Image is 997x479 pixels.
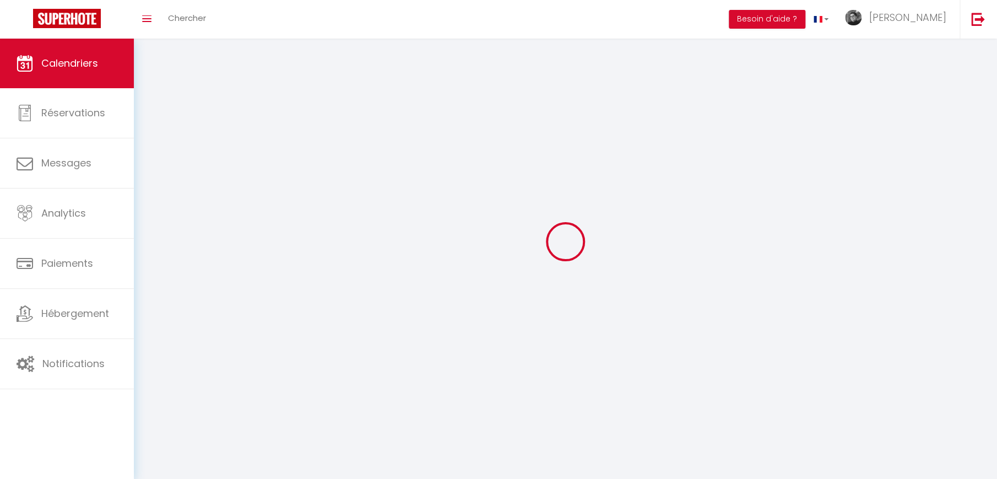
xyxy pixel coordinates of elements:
[41,156,91,170] span: Messages
[950,429,989,471] iframe: Chat
[41,256,93,270] span: Paiements
[41,306,109,320] span: Hébergement
[971,12,985,26] img: logout
[42,357,105,370] span: Notifications
[168,12,206,24] span: Chercher
[33,9,101,28] img: Super Booking
[869,10,946,24] span: [PERSON_NAME]
[41,106,105,120] span: Réservations
[41,206,86,220] span: Analytics
[41,56,98,70] span: Calendriers
[845,10,861,25] img: ...
[729,10,805,29] button: Besoin d'aide ?
[9,4,42,37] button: Ouvrir le widget de chat LiveChat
